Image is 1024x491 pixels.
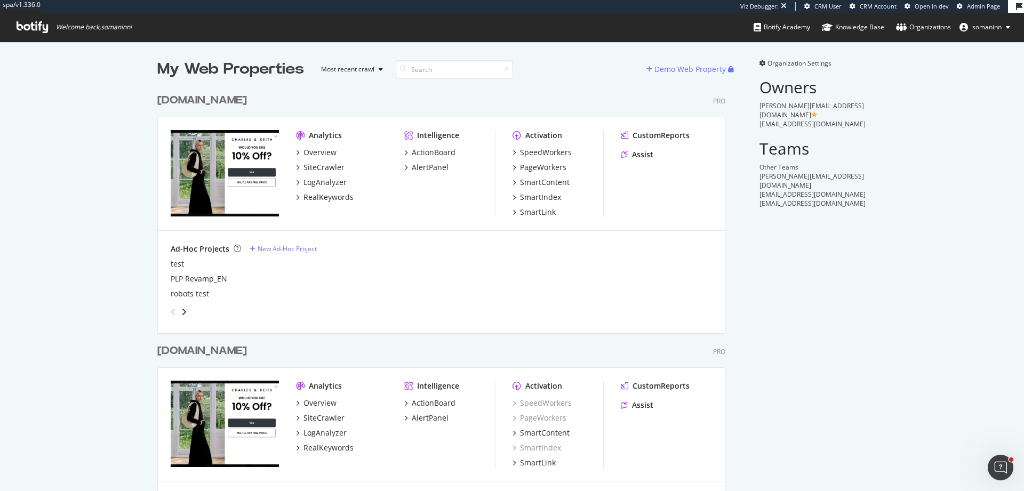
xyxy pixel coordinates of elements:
a: SpeedWorkers [513,147,572,158]
span: [PERSON_NAME][EMAIL_ADDRESS][DOMAIN_NAME] [759,101,864,119]
div: CustomReports [633,130,690,141]
a: Assist [621,400,653,410]
a: CRM User [804,2,842,11]
div: angle-right [180,307,188,317]
a: SiteCrawler [296,162,345,173]
button: Most recent crawl [313,61,387,78]
span: Welcome back, somaninn ! [56,23,132,31]
h2: Teams [759,140,867,157]
button: somaninn [951,19,1019,36]
a: Overview [296,147,337,158]
span: CRM User [814,2,842,10]
div: Viz Debugger: [740,2,779,11]
img: charleskeith.co.uk [171,381,279,467]
div: Analytics [309,381,342,391]
a: LogAnalyzer [296,177,347,188]
a: Knowledge Base [822,13,884,42]
a: SmartIndex [513,192,561,203]
span: [EMAIL_ADDRESS][DOMAIN_NAME] [759,199,866,208]
div: Pro [713,347,725,356]
a: RealKeywords [296,192,354,203]
div: Intelligence [417,381,459,391]
div: ActionBoard [412,398,455,408]
div: Analytics [309,130,342,141]
a: SiteCrawler [296,413,345,423]
div: Organizations [896,22,951,33]
div: LogAnalyzer [303,428,347,438]
a: SpeedWorkers [513,398,572,408]
div: Activation [525,381,562,391]
a: PageWorkers [513,162,566,173]
a: ActionBoard [404,398,455,408]
button: Demo Web Property [646,61,728,78]
div: Overview [303,147,337,158]
a: SmartLink [513,457,556,468]
div: SiteCrawler [303,413,345,423]
span: Open in dev [915,2,949,10]
div: Other Teams [759,163,867,172]
span: Organization Settings [767,59,831,68]
a: CustomReports [621,130,690,141]
a: New Ad-Hoc Project [250,244,317,253]
a: robots test [171,288,209,299]
div: Knowledge Base [822,22,884,33]
a: RealKeywords [296,442,354,453]
div: SmartLink [520,207,556,218]
a: PLP Revamp_EN [171,273,227,284]
div: CustomReports [633,381,690,391]
div: Botify Academy [754,22,810,33]
div: Assist [632,400,653,410]
div: Intelligence [417,130,459,141]
a: Botify Academy [754,13,810,42]
div: [DOMAIN_NAME] [157,343,247,359]
span: [EMAIL_ADDRESS][DOMAIN_NAME] [759,190,866,199]
div: Ad-Hoc Projects [171,244,229,254]
span: Admin Page [967,2,1000,10]
div: SmartContent [520,177,570,188]
a: LogAnalyzer [296,428,347,438]
div: Pro [713,96,725,106]
div: PageWorkers [520,162,566,173]
div: AlertPanel [412,413,449,423]
span: [EMAIL_ADDRESS][DOMAIN_NAME] [759,119,866,128]
a: Assist [621,149,653,160]
div: [DOMAIN_NAME] [157,93,247,108]
span: [PERSON_NAME][EMAIL_ADDRESS][DOMAIN_NAME] [759,172,864,190]
a: CRM Account [850,2,897,11]
a: Overview [296,398,337,408]
a: SmartContent [513,177,570,188]
a: Organizations [896,13,951,42]
div: LogAnalyzer [303,177,347,188]
a: Demo Web Property [646,65,728,74]
div: AlertPanel [412,162,449,173]
div: ActionBoard [412,147,455,158]
iframe: Intercom live chat [988,455,1013,480]
div: RealKeywords [303,442,354,453]
div: My Web Properties [157,59,304,80]
div: Overview [303,398,337,408]
a: PageWorkers [513,413,566,423]
div: RealKeywords [303,192,354,203]
div: SmartIndex [520,192,561,203]
div: Assist [632,149,653,160]
img: www.charleskeith.com [171,130,279,216]
div: Demo Web Property [654,64,726,75]
h2: Owners [759,78,867,96]
div: test [171,259,184,269]
span: somaninn [972,22,1002,31]
a: SmartContent [513,428,570,438]
div: SpeedWorkers [520,147,572,158]
a: AlertPanel [404,413,449,423]
span: CRM Account [860,2,897,10]
div: SiteCrawler [303,162,345,173]
div: Activation [525,130,562,141]
a: [DOMAIN_NAME] [157,343,251,359]
div: SmartLink [520,457,556,468]
div: New Ad-Hoc Project [258,244,317,253]
a: Open in dev [905,2,949,11]
div: angle-left [166,303,180,320]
